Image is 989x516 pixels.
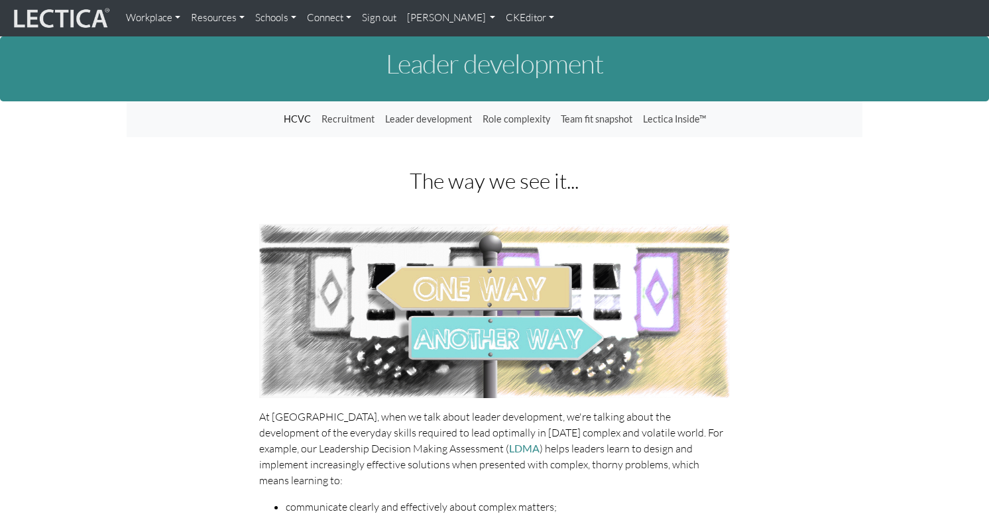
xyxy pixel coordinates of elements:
[380,107,477,132] a: Leader development
[509,442,540,454] a: LDMA
[302,5,357,31] a: Connect
[286,499,730,515] li: communicate clearly and effectively about complex matters;
[555,107,638,132] a: Team fit snapshot
[357,5,402,31] a: Sign out
[259,409,730,488] p: At [GEOGRAPHIC_DATA], when we talk about leader development, we're talking about the development ...
[259,224,730,398] img: Which way?
[278,107,316,132] a: HCVC
[11,6,110,31] img: lecticalive
[250,5,302,31] a: Schools
[402,5,501,31] a: [PERSON_NAME]
[316,107,380,132] a: Recruitment
[638,107,711,132] a: Lectica Inside™
[500,5,559,31] a: CKEditor
[127,49,862,78] h1: Leader development
[290,169,699,192] h2: The way we see it...
[121,5,186,31] a: Workplace
[477,107,555,132] a: Role complexity
[186,5,250,31] a: Resources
